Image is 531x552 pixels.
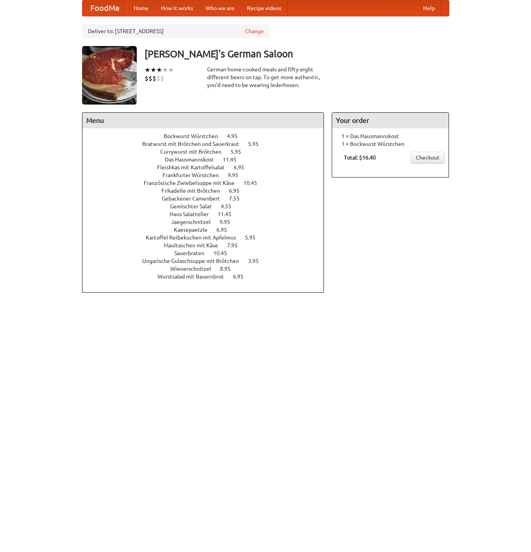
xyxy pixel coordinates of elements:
span: 5.95 [231,149,249,155]
span: Das Hausmannskost [165,156,222,163]
span: Currywurst mit Brötchen [160,149,229,155]
span: Frankfurter Würstchen [163,172,227,178]
img: angular.jpg [82,46,137,105]
a: Checkout [411,152,445,163]
span: Fleishkas mit Kartoffelsalat [157,164,232,170]
b: Total: $16.40 [344,154,376,161]
li: $ [156,74,160,83]
span: 4.95 [227,133,245,139]
li: 1 × Bockwurst Würstchen [336,140,445,148]
span: 11.45 [223,156,244,163]
div: German home-cooked meals and fifty-eight different beers on tap. To get more authentic, you'd nee... [207,66,324,89]
li: ★ [156,66,162,74]
a: Currywurst mit Brötchen 5.95 [160,149,256,155]
a: Das Hausmannskost 11.45 [165,156,251,163]
a: Bockwurst Würstchen 4.95 [164,133,252,139]
span: Französische Zwiebelsuppe mit Käse [144,180,242,186]
li: 1 × Das Hausmannskost [336,132,445,140]
span: 8.95 [220,266,238,272]
a: Maultaschen mit Käse 7.95 [164,242,252,248]
a: Sauerbraten 10.45 [174,250,241,256]
a: Kartoffel Reibekuchen mit Apfelmus 5.95 [146,234,270,241]
li: ★ [162,66,168,74]
span: Kartoffel Reibekuchen mit Apfelmus [146,234,244,241]
li: ★ [145,66,150,74]
span: 9.95 [228,172,246,178]
span: 7.95 [227,242,245,248]
span: 10.45 [243,180,265,186]
span: Bratwurst mit Brötchen und Sauerkraut [142,141,247,147]
a: Jaegerschnitzel 9.95 [171,219,245,225]
span: Wurstsalad mit Bauernbrot [157,273,232,280]
span: 6.95 [216,227,235,233]
span: 10.45 [213,250,235,256]
a: Who we are [199,0,241,16]
h4: Your order [332,113,449,128]
span: 3.95 [248,258,266,264]
a: Wienerschnitzel 8.95 [170,266,245,272]
a: Gemischter Salat 4.55 [170,203,246,209]
a: Kaesepaetzle 6.95 [174,227,241,233]
a: Französische Zwiebelsuppe mit Käse 10.45 [144,180,272,186]
a: Frikadelle mit Brötchen 6.95 [161,188,254,194]
a: Haus Salatteller 11.45 [170,211,246,217]
span: Gebackener Camenbert [162,195,228,202]
a: Fleishkas mit Kartoffelsalat 6.95 [157,164,259,170]
span: Jaegerschnitzel [171,219,218,225]
span: 5.95 [248,141,266,147]
span: Frikadelle mit Brötchen [161,188,228,194]
a: Gebackener Camenbert 7.55 [162,195,254,202]
span: 6.95 [234,164,252,170]
a: FoodMe [82,0,127,16]
span: 9.95 [220,219,238,225]
span: Gemischter Salat [170,203,220,209]
a: Ungarische Gulaschsuppe mit Brötchen 3.95 [142,258,273,264]
li: $ [160,74,164,83]
li: ★ [168,66,174,74]
a: Wurstsalad mit Bauernbrot 6.95 [157,273,258,280]
h3: [PERSON_NAME]'s German Saloon [145,46,449,62]
a: How it works [155,0,199,16]
div: Deliver to: [STREET_ADDRESS] [82,24,270,38]
li: $ [145,74,148,83]
a: Bratwurst mit Brötchen und Sauerkraut 5.95 [142,141,273,147]
span: Ungarische Gulaschsuppe mit Brötchen [142,258,247,264]
span: Maultaschen mit Käse [164,242,226,248]
li: $ [148,74,152,83]
span: 6.95 [229,188,247,194]
a: Help [417,0,441,16]
a: Home [127,0,155,16]
span: Wienerschnitzel [170,266,219,272]
li: ★ [150,66,156,74]
span: Kaesepaetzle [174,227,215,233]
span: Bockwurst Würstchen [164,133,226,139]
span: 7.55 [229,195,247,202]
span: Sauerbraten [174,250,212,256]
li: $ [152,74,156,83]
a: Change [245,27,264,35]
span: 4.55 [221,203,239,209]
h4: Menu [82,113,324,128]
span: Haus Salatteller [170,211,216,217]
span: 11.45 [218,211,239,217]
a: Frankfurter Würstchen 9.95 [163,172,253,178]
span: 5.95 [245,234,263,241]
span: 6.95 [233,273,251,280]
a: Recipe videos [241,0,288,16]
